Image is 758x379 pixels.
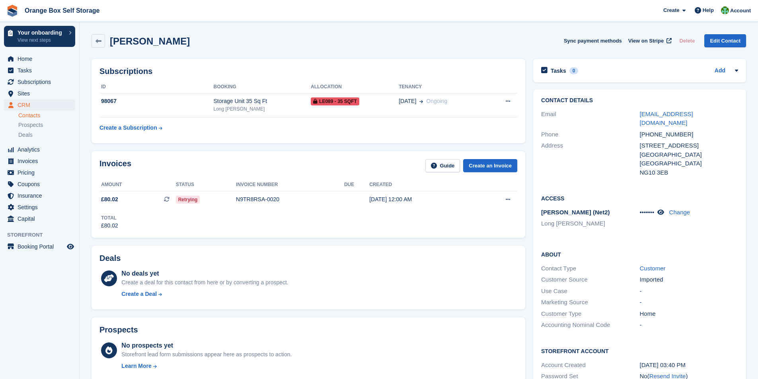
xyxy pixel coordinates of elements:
[18,202,65,213] span: Settings
[640,141,738,150] div: [STREET_ADDRESS]
[564,34,622,47] button: Sync payment methods
[730,7,751,15] span: Account
[399,97,416,105] span: [DATE]
[663,6,679,14] span: Create
[4,190,75,201] a: menu
[399,81,487,93] th: Tenancy
[640,150,738,159] div: [GEOGRAPHIC_DATA]
[99,179,176,191] th: Amount
[236,195,344,204] div: N9TR8RSA-0020
[541,250,738,258] h2: About
[640,361,738,370] div: [DATE] 03:40 PM
[4,241,75,252] a: menu
[541,309,639,319] div: Customer Type
[121,362,151,370] div: Learn More
[18,241,65,252] span: Booking Portal
[640,168,738,177] div: NG10 3EB
[18,121,75,129] a: Prospects
[721,6,729,14] img: Binder Bhardwaj
[4,179,75,190] a: menu
[121,278,288,287] div: Create a deal for this contact from here or by converting a prospect.
[640,111,693,126] a: [EMAIL_ADDRESS][DOMAIN_NAME]
[18,53,65,64] span: Home
[18,167,65,178] span: Pricing
[18,213,65,224] span: Capital
[628,37,664,45] span: View on Stripe
[426,98,447,104] span: Ongoing
[176,196,200,204] span: Retrying
[121,350,292,359] div: Storefront lead form submissions appear here as prospects to action.
[703,6,714,14] span: Help
[4,144,75,155] a: menu
[18,179,65,190] span: Coupons
[99,124,157,132] div: Create a Subscription
[4,167,75,178] a: menu
[18,131,75,139] a: Deals
[4,155,75,167] a: menu
[99,121,162,135] a: Create a Subscription
[311,97,359,105] span: LE089 - 35 SQFT
[625,34,673,47] a: View on Stripe
[704,34,746,47] a: Edit Contact
[541,298,639,307] div: Marketing Source
[4,76,75,87] a: menu
[369,179,475,191] th: Created
[121,269,288,278] div: No deals yet
[121,341,292,350] div: No prospects yet
[541,209,610,216] span: [PERSON_NAME] (Net2)
[121,290,157,298] div: Create a Deal
[18,190,65,201] span: Insurance
[640,130,738,139] div: [PHONE_NUMBER]
[18,88,65,99] span: Sites
[541,110,639,128] div: Email
[66,242,75,251] a: Preview store
[6,5,18,17] img: stora-icon-8386f47178a22dfd0bd8f6a31ec36ba5ce8667c1dd55bd0f319d3a0aa187defe.svg
[18,30,65,35] p: Your onboarding
[214,97,311,105] div: Storage Unit 35 Sq Ft
[18,65,65,76] span: Tasks
[640,287,738,296] div: -
[4,53,75,64] a: menu
[541,194,738,202] h2: Access
[4,88,75,99] a: menu
[551,67,566,74] h2: Tasks
[176,179,236,191] th: Status
[715,66,725,76] a: Add
[99,67,517,76] h2: Subscriptions
[541,141,639,177] div: Address
[110,36,190,47] h2: [PERSON_NAME]
[101,195,118,204] span: £80.02
[541,264,639,273] div: Contact Type
[99,81,214,93] th: ID
[99,325,138,334] h2: Prospects
[121,290,288,298] a: Create a Deal
[101,214,118,222] div: Total
[214,81,311,93] th: Booking
[676,34,698,47] button: Delete
[640,275,738,284] div: Imported
[18,121,43,129] span: Prospects
[4,213,75,224] a: menu
[4,65,75,76] a: menu
[4,26,75,47] a: Your onboarding View next steps
[4,202,75,213] a: menu
[99,159,131,172] h2: Invoices
[640,321,738,330] div: -
[541,275,639,284] div: Customer Source
[311,81,399,93] th: Allocation
[541,130,639,139] div: Phone
[640,309,738,319] div: Home
[18,155,65,167] span: Invoices
[541,287,639,296] div: Use Case
[640,209,655,216] span: •••••••
[4,99,75,111] a: menu
[121,362,292,370] a: Learn More
[99,97,214,105] div: 98067
[669,209,690,216] a: Change
[18,112,75,119] a: Contacts
[640,159,738,168] div: [GEOGRAPHIC_DATA]
[18,99,65,111] span: CRM
[99,254,121,263] h2: Deals
[541,219,639,228] li: Long [PERSON_NAME]
[640,265,666,272] a: Customer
